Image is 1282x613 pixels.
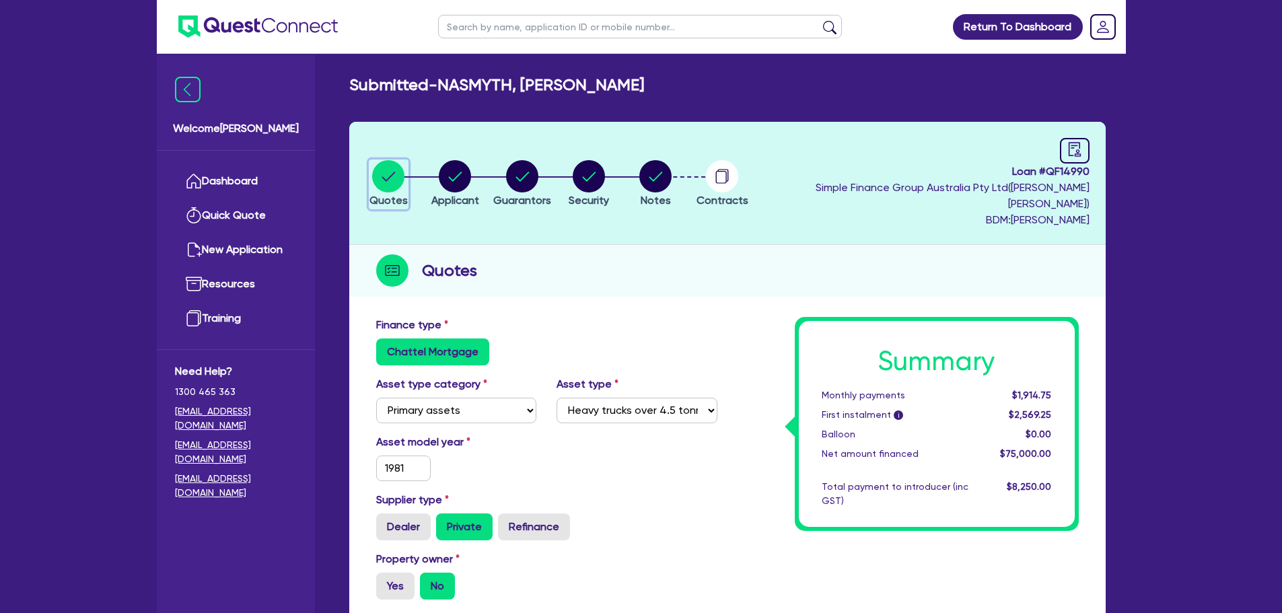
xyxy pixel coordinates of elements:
h1: Summary [822,345,1052,377]
span: 1300 465 363 [175,385,297,399]
span: $1,914.75 [1012,390,1051,400]
label: Supplier type [376,492,449,508]
div: Balloon [812,427,978,441]
a: [EMAIL_ADDRESS][DOMAIN_NAME] [175,438,297,466]
img: quick-quote [186,207,202,223]
label: Private [436,513,493,540]
span: audit [1067,142,1082,157]
label: No [420,573,455,600]
img: step-icon [376,254,408,287]
span: Simple Finance Group Australia Pty Ltd ( [PERSON_NAME] [PERSON_NAME] ) [816,181,1090,210]
span: Security [569,194,609,207]
a: Dashboard [175,164,297,199]
span: Need Help? [175,363,297,380]
span: $0.00 [1026,429,1051,439]
label: Chattel Mortgage [376,338,489,365]
span: Contracts [697,194,748,207]
span: i [894,410,903,420]
span: $8,250.00 [1007,481,1051,492]
a: Quick Quote [175,199,297,233]
label: Asset type category [376,376,487,392]
h2: Submitted - NASMYTH, [PERSON_NAME] [349,75,644,95]
label: Dealer [376,513,431,540]
span: BDM: [PERSON_NAME] [759,212,1090,228]
button: Security [568,159,610,209]
img: quest-connect-logo-blue [178,15,338,38]
div: Net amount financed [812,447,978,461]
img: new-application [186,242,202,258]
span: Applicant [431,194,479,207]
a: New Application [175,233,297,267]
a: Training [175,301,297,336]
h2: Quotes [422,258,477,283]
span: Guarantors [493,194,551,207]
img: resources [186,276,202,292]
button: Contracts [696,159,749,209]
a: Dropdown toggle [1085,9,1120,44]
a: [EMAIL_ADDRESS][DOMAIN_NAME] [175,404,297,433]
span: Loan # QF14990 [759,164,1090,180]
label: Refinance [498,513,570,540]
a: audit [1060,138,1090,164]
label: Finance type [376,317,448,333]
button: Quotes [369,159,408,209]
button: Notes [639,159,672,209]
div: Total payment to introducer (inc GST) [812,480,978,508]
label: Property owner [376,551,460,567]
div: Monthly payments [812,388,978,402]
label: Asset type [557,376,618,392]
a: Resources [175,267,297,301]
img: icon-menu-close [175,77,201,102]
img: training [186,310,202,326]
span: Welcome [PERSON_NAME] [173,120,299,137]
span: Quotes [369,194,408,207]
a: [EMAIL_ADDRESS][DOMAIN_NAME] [175,472,297,500]
div: First instalment [812,408,978,422]
button: Applicant [431,159,480,209]
input: Search by name, application ID or mobile number... [438,15,842,38]
span: Notes [641,194,671,207]
label: Asset model year [366,434,547,450]
button: Guarantors [493,159,552,209]
span: $2,569.25 [1009,409,1051,420]
a: Return To Dashboard [953,14,1083,40]
span: $75,000.00 [1000,448,1051,459]
label: Yes [376,573,415,600]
